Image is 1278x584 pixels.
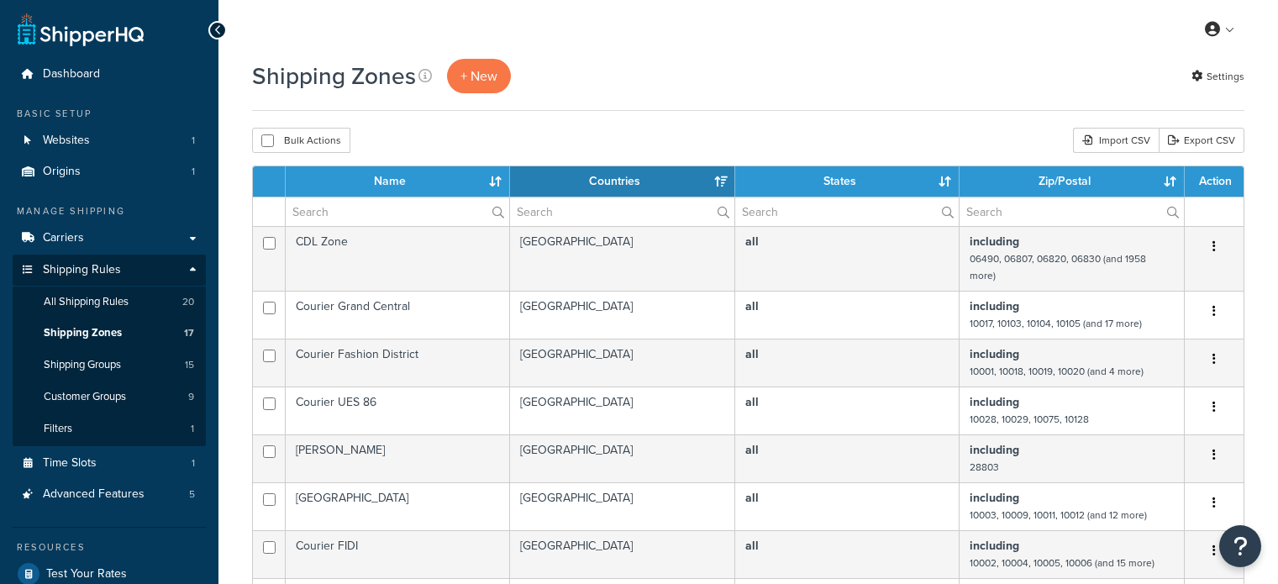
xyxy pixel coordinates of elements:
[18,13,144,46] a: ShipperHQ Home
[13,479,206,510] a: Advanced Features 5
[43,165,81,179] span: Origins
[13,107,206,121] div: Basic Setup
[447,59,511,93] a: + New
[286,291,510,339] td: Courier Grand Central
[13,350,206,381] a: Shipping Groups 15
[13,350,206,381] li: Shipping Groups
[13,413,206,445] a: Filters 1
[44,422,72,436] span: Filters
[13,59,206,90] a: Dashboard
[1073,128,1159,153] div: Import CSV
[745,297,759,315] b: all
[745,233,759,250] b: all
[970,508,1147,523] small: 10003, 10009, 10011, 10012 (and 12 more)
[13,156,206,187] li: Origins
[286,530,510,578] td: Courier FIDI
[970,297,1019,315] b: including
[735,197,959,226] input: Search
[510,197,734,226] input: Search
[13,448,206,479] li: Time Slots
[13,223,206,254] a: Carriers
[970,316,1142,331] small: 10017, 10103, 10104, 10105 (and 17 more)
[1219,525,1261,567] button: Open Resource Center
[13,156,206,187] a: Origins 1
[44,295,129,309] span: All Shipping Rules
[970,537,1019,555] b: including
[745,393,759,411] b: all
[13,287,206,318] a: All Shipping Rules 20
[43,456,97,471] span: Time Slots
[184,326,194,340] span: 17
[745,537,759,555] b: all
[1185,166,1244,197] th: Action
[13,540,206,555] div: Resources
[510,291,735,339] td: [GEOGRAPHIC_DATA]
[188,390,194,404] span: 9
[960,197,1184,226] input: Search
[970,393,1019,411] b: including
[185,358,194,372] span: 15
[970,460,999,475] small: 28803
[46,567,127,581] span: Test Your Rates
[286,387,510,434] td: Courier UES 86
[745,489,759,507] b: all
[970,412,1089,427] small: 10028, 10029, 10075, 10128
[13,125,206,156] a: Websites 1
[252,60,416,92] h1: Shipping Zones
[286,434,510,482] td: [PERSON_NAME]
[192,134,195,148] span: 1
[745,441,759,459] b: all
[970,441,1019,459] b: including
[44,358,121,372] span: Shipping Groups
[13,479,206,510] li: Advanced Features
[252,128,350,153] button: Bulk Actions
[286,166,510,197] th: Name: activate to sort column ascending
[510,166,735,197] th: Countries: activate to sort column ascending
[970,489,1019,507] b: including
[192,165,195,179] span: 1
[13,287,206,318] li: All Shipping Rules
[43,67,100,82] span: Dashboard
[13,381,206,413] a: Customer Groups 9
[13,204,206,218] div: Manage Shipping
[13,318,206,349] li: Shipping Zones
[960,166,1185,197] th: Zip/Postal: activate to sort column ascending
[970,251,1146,283] small: 06490, 06807, 06820, 06830 (and 1958 more)
[182,295,194,309] span: 20
[13,413,206,445] li: Filters
[13,318,206,349] a: Shipping Zones 17
[13,448,206,479] a: Time Slots 1
[1191,65,1244,88] a: Settings
[510,434,735,482] td: [GEOGRAPHIC_DATA]
[43,134,90,148] span: Websites
[510,530,735,578] td: [GEOGRAPHIC_DATA]
[191,422,194,436] span: 1
[970,233,1019,250] b: including
[1159,128,1244,153] a: Export CSV
[286,339,510,387] td: Courier Fashion District
[43,231,84,245] span: Carriers
[510,339,735,387] td: [GEOGRAPHIC_DATA]
[13,255,206,286] a: Shipping Rules
[44,390,126,404] span: Customer Groups
[189,487,195,502] span: 5
[286,226,510,291] td: CDL Zone
[970,345,1019,363] b: including
[745,345,759,363] b: all
[735,166,960,197] th: States: activate to sort column ascending
[510,482,735,530] td: [GEOGRAPHIC_DATA]
[286,197,509,226] input: Search
[44,326,122,340] span: Shipping Zones
[13,381,206,413] li: Customer Groups
[13,255,206,446] li: Shipping Rules
[510,387,735,434] td: [GEOGRAPHIC_DATA]
[970,555,1154,571] small: 10002, 10004, 10005, 10006 (and 15 more)
[43,263,121,277] span: Shipping Rules
[510,226,735,291] td: [GEOGRAPHIC_DATA]
[43,487,145,502] span: Advanced Features
[286,482,510,530] td: [GEOGRAPHIC_DATA]
[460,66,497,86] span: + New
[13,125,206,156] li: Websites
